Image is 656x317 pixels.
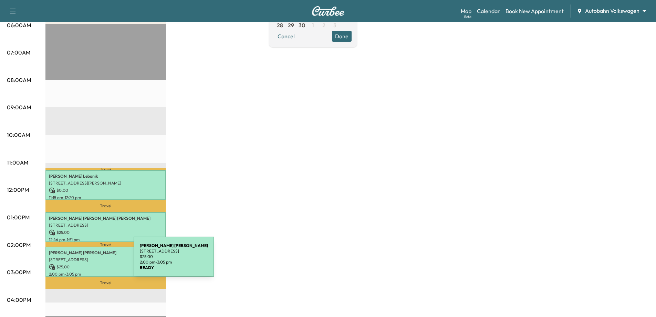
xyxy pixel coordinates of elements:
p: 11:00AM [7,158,28,167]
a: MapBeta [461,7,471,15]
img: Curbee Logo [312,6,345,16]
p: 2:00 pm - 3:05 pm [49,271,163,277]
p: 07:00AM [7,48,30,57]
p: 10:00AM [7,131,30,139]
p: $ 25.00 [49,229,163,236]
a: Calendar [477,7,500,15]
p: Travel [45,277,166,289]
span: 29 [288,21,294,29]
p: 09:00AM [7,103,31,111]
p: $ 25.00 [49,264,163,270]
span: 3 [333,21,336,29]
p: 03:00PM [7,268,31,276]
p: [STREET_ADDRESS] [49,257,163,262]
b: [PERSON_NAME] [PERSON_NAME] [140,243,208,248]
p: 12:00PM [7,186,29,194]
p: $ 0.00 [49,187,163,194]
button: Done [332,31,352,42]
p: [PERSON_NAME] Lebanik [49,174,163,179]
p: [STREET_ADDRESS] [49,222,163,228]
p: Travel [45,168,166,170]
p: 08:00AM [7,76,31,84]
p: 01:00PM [7,213,30,221]
p: Travel [45,242,166,246]
b: READY [140,265,154,270]
p: 06:00AM [7,21,31,29]
span: 2 [322,21,325,29]
span: 1 [312,21,314,29]
p: $ 25.00 [140,254,208,259]
p: [PERSON_NAME] [PERSON_NAME] [PERSON_NAME] [49,216,163,221]
p: 02:00PM [7,241,31,249]
div: Beta [464,14,471,19]
span: 28 [277,21,283,29]
p: 12:46 pm - 1:51 pm [49,237,163,242]
span: 30 [299,21,305,29]
span: Autobahn Volkswagen [585,7,639,15]
p: Travel [45,200,166,212]
p: [STREET_ADDRESS][PERSON_NAME] [49,180,163,186]
p: [PERSON_NAME] [PERSON_NAME] [49,250,163,256]
p: 2:00 pm - 3:05 pm [140,259,208,265]
p: 11:15 am - 12:20 pm [49,195,163,200]
a: Book New Appointment [506,7,564,15]
p: 04:00PM [7,296,31,304]
p: [STREET_ADDRESS] [140,248,208,254]
button: Cancel [274,31,298,42]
